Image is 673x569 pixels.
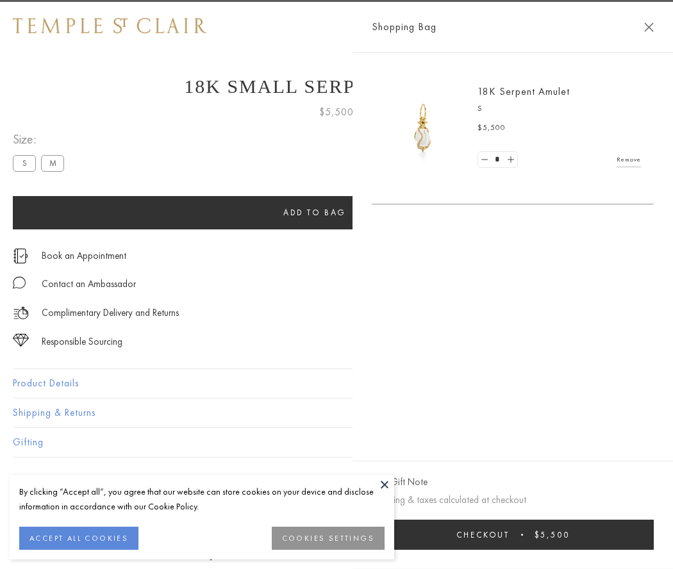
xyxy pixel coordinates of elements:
[319,104,354,120] span: $5,500
[13,369,660,398] button: Product Details
[13,249,28,263] img: icon_appointment.svg
[13,196,617,229] button: Add to bag
[19,484,385,514] div: By clicking “Accept all”, you agree that our website can store cookies on your device and disclos...
[478,85,570,98] a: 18K Serpent Amulet
[385,90,461,167] img: P51836-E11SERPPV
[13,334,29,347] img: icon_sourcing.svg
[644,22,654,32] button: Close Shopping Bag
[372,474,428,490] button: Add Gift Note
[13,76,660,97] h1: 18K Small Serpent Amulet
[617,153,641,167] a: Remove
[13,399,660,427] button: Shipping & Returns
[283,207,346,218] span: Add to bag
[13,428,660,457] button: Gifting
[42,249,126,263] a: Book an Appointment
[504,152,517,168] a: Set quantity to 2
[372,520,654,550] button: Checkout $5,500
[478,122,506,135] span: $5,500
[372,19,436,35] span: Shopping Bag
[42,276,136,292] div: Contact an Ambassador
[456,529,510,540] span: Checkout
[42,334,122,350] div: Responsible Sourcing
[42,305,179,321] p: Complimentary Delivery and Returns
[19,527,138,550] button: ACCEPT ALL COOKIES
[478,152,491,168] a: Set quantity to 0
[13,18,206,33] img: Temple St. Clair
[535,529,570,540] span: $5,500
[13,305,29,321] img: icon_delivery.svg
[13,276,26,289] img: MessageIcon-01_2.svg
[272,527,385,550] button: COOKIES SETTINGS
[13,129,69,150] span: Size:
[478,103,641,115] p: S
[41,155,64,171] label: M
[372,492,654,508] p: Shipping & taxes calculated at checkout
[13,155,36,171] label: S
